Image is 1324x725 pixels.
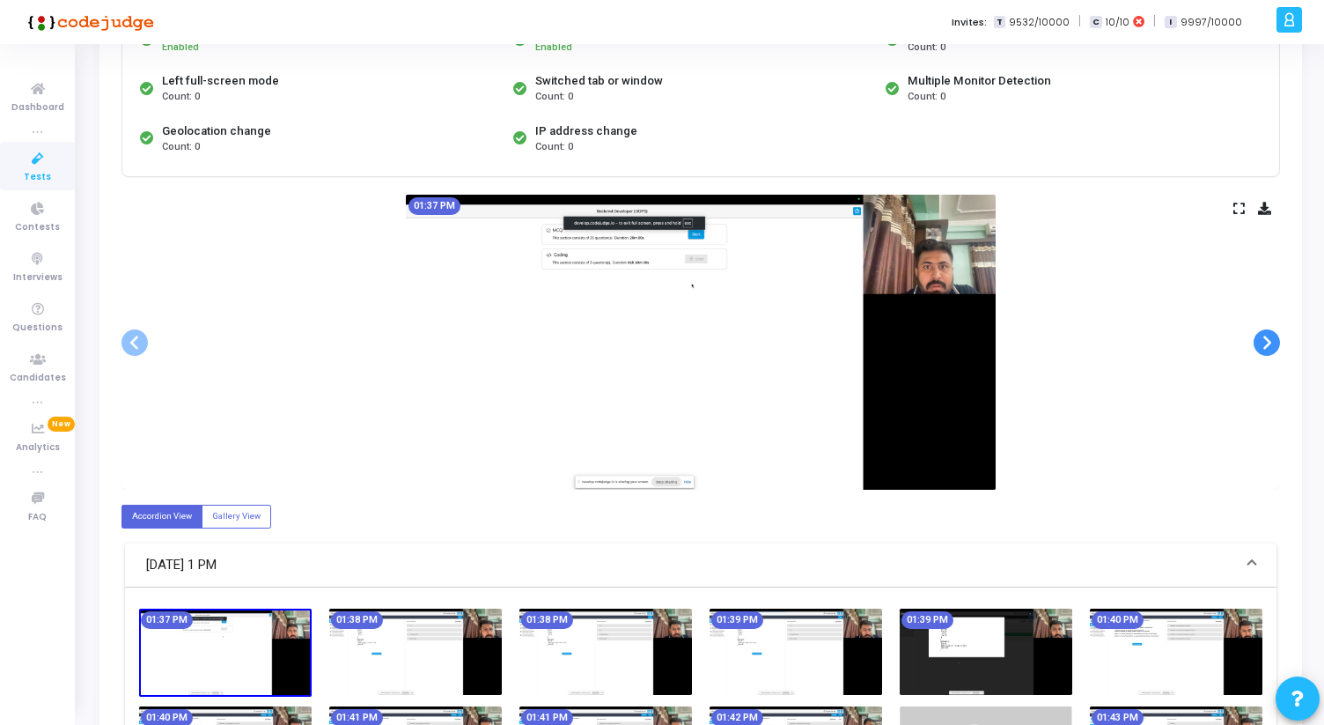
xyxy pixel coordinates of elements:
[901,611,953,629] mat-chip: 01:39 PM
[711,611,763,629] mat-chip: 01:39 PM
[521,611,573,629] mat-chip: 01:38 PM
[535,90,573,105] span: Count: 0
[146,555,1234,575] mat-panel-title: [DATE] 1 PM
[408,197,460,215] mat-chip: 01:37 PM
[710,609,882,695] img: screenshot-1757318961176.jpeg
[24,170,51,185] span: Tests
[121,505,202,529] label: Accordion View
[908,90,945,105] span: Count: 0
[1181,15,1242,30] span: 9997/10000
[162,72,279,90] div: Left full-screen mode
[519,609,692,695] img: screenshot-1757318931189.jpeg
[331,611,383,629] mat-chip: 01:38 PM
[952,15,987,30] label: Invites:
[908,41,945,55] span: Count: 0
[535,41,572,53] span: Enabled
[11,100,64,115] span: Dashboard
[48,417,75,432] span: New
[1078,12,1081,31] span: |
[908,72,1051,90] div: Multiple Monitor Detection
[162,90,200,105] span: Count: 0
[28,510,47,525] span: FAQ
[13,270,63,285] span: Interviews
[900,609,1072,695] img: screenshot-1757318991242.jpeg
[535,122,637,140] div: IP address change
[139,609,312,697] img: screenshot-1757318870824.jpeg
[1090,609,1262,695] img: screenshot-1757319021118.jpeg
[1165,16,1176,29] span: I
[22,4,154,40] img: logo
[535,140,573,155] span: Count: 0
[1153,12,1156,31] span: |
[10,371,66,386] span: Candidates
[141,611,193,629] mat-chip: 01:37 PM
[162,41,199,53] span: Enabled
[535,72,663,90] div: Switched tab or window
[994,16,1005,29] span: T
[1009,15,1070,30] span: 9532/10000
[1092,611,1144,629] mat-chip: 01:40 PM
[329,609,502,695] img: screenshot-1757318901163.jpeg
[125,544,1276,588] mat-expansion-panel-header: [DATE] 1 PM
[1106,15,1129,30] span: 10/10
[16,440,60,455] span: Analytics
[1090,16,1101,29] span: C
[15,220,60,235] span: Contests
[162,140,200,155] span: Count: 0
[162,122,271,140] div: Geolocation change
[202,505,271,529] label: Gallery View
[12,321,63,336] span: Questions
[406,195,996,490] img: screenshot-1757318870824.jpeg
